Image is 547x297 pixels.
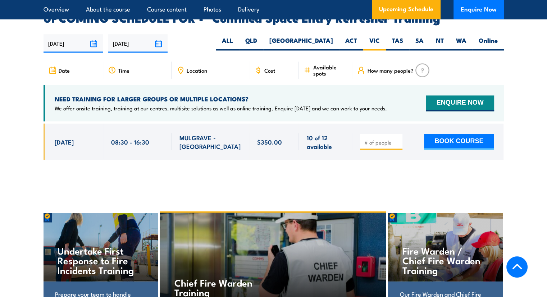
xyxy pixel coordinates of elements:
[363,36,386,50] label: VIC
[430,36,450,50] label: NT
[239,36,263,50] label: QLD
[409,36,430,50] label: SA
[257,137,282,146] span: $350.00
[187,67,207,73] span: Location
[216,36,239,50] label: ALL
[174,277,259,297] h4: Chief Fire Warden Training
[55,104,387,111] p: We offer onsite training, training at our centres, multisite solutions as well as online training...
[306,133,344,150] span: 10 of 12 available
[386,36,409,50] label: TAS
[44,34,103,52] input: From date
[58,245,143,274] h4: Undertake First Response to Fire Incidents Training
[179,133,241,150] span: MULGRAVE - [GEOGRAPHIC_DATA]
[450,36,473,50] label: WA
[44,13,504,23] h2: UPCOMING SCHEDULE FOR - "Confined Space Entry Refresher Training"
[59,67,70,73] span: Date
[426,95,494,111] button: ENQUIRE NOW
[424,134,494,150] button: BOOK COURSE
[364,138,400,146] input: # of people
[118,67,129,73] span: Time
[473,36,504,50] label: Online
[263,36,339,50] label: [GEOGRAPHIC_DATA]
[108,34,168,52] input: To date
[264,67,275,73] span: Cost
[55,95,387,102] h4: NEED TRAINING FOR LARGER GROUPS OR MULTIPLE LOCATIONS?
[111,137,149,146] span: 08:30 - 16:30
[55,137,74,146] span: [DATE]
[339,36,363,50] label: ACT
[402,245,488,274] h4: Fire Warden / Chief Fire Warden Training
[367,67,413,73] span: How many people?
[313,64,347,76] span: Available spots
